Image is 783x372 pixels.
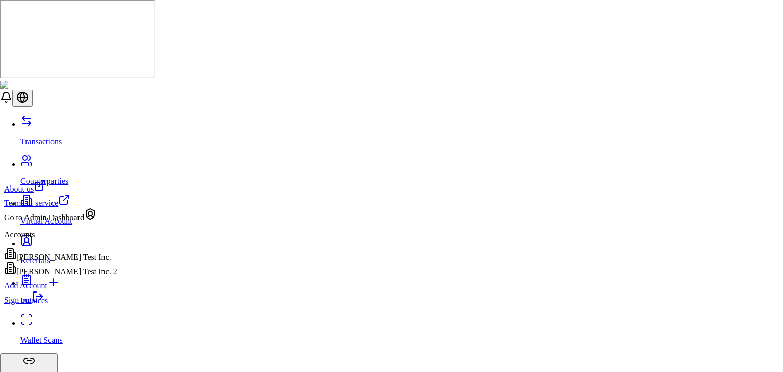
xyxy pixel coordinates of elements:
[4,208,117,222] div: Go to Admin Dashboard
[4,248,117,262] div: [PERSON_NAME] Test Inc.
[4,262,117,276] div: [PERSON_NAME] Test Inc. 2
[4,296,44,304] a: Sign out
[4,194,117,208] a: Terms of service
[4,276,117,290] a: Add Account
[4,230,117,240] p: Accounts
[4,179,117,194] a: About us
